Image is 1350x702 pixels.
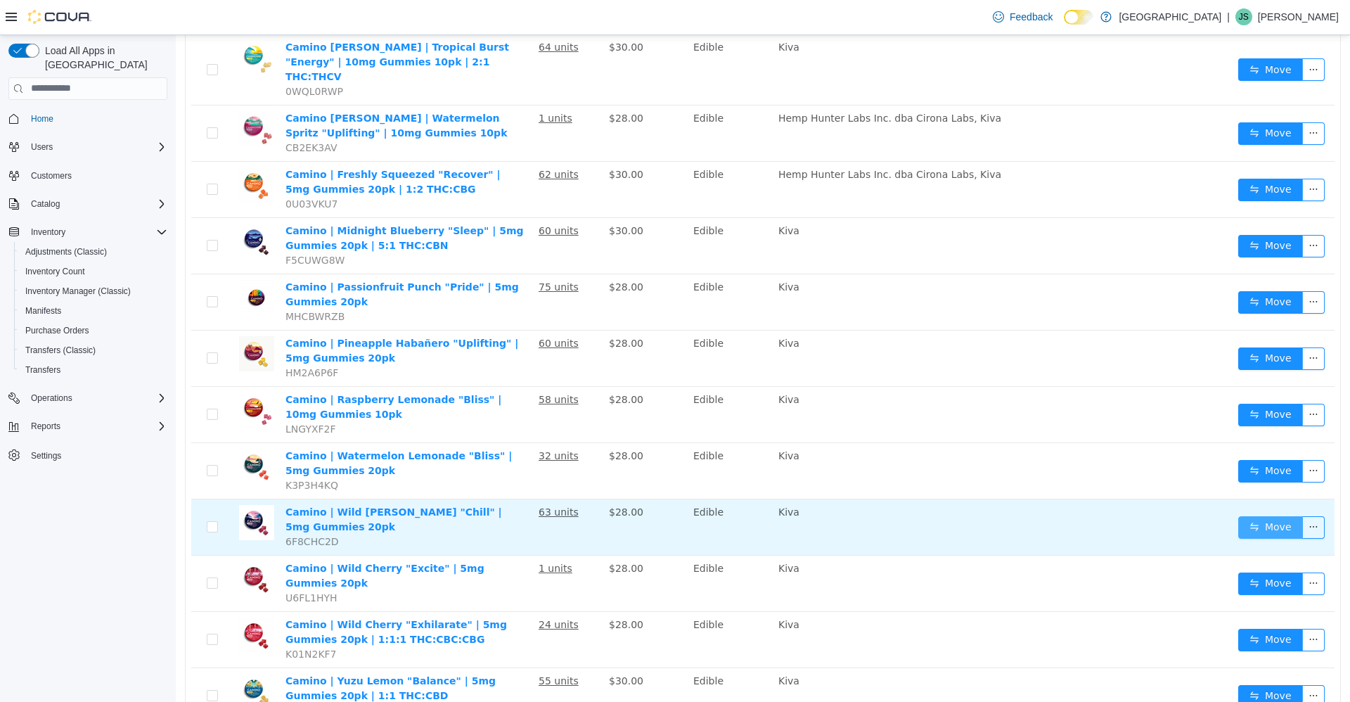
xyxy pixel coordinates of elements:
[20,342,101,359] a: Transfers (Classic)
[25,305,61,317] span: Manifests
[25,224,167,241] span: Inventory
[31,141,53,153] span: Users
[1126,537,1149,560] button: icon: ellipsis
[110,107,161,118] span: CB2EK3AV
[110,246,343,272] a: Camino | Passionfruit Punch "Pride" | 5mg Gummies 20pk
[433,190,468,201] span: $30.00
[433,77,468,89] span: $28.00
[433,359,468,370] span: $28.00
[433,415,468,426] span: $28.00
[25,418,66,435] button: Reports
[603,528,624,539] span: Kiva
[603,134,825,145] span: Hemp Hunter Labs Inc. dba Cirona Labs, Kiva
[63,582,98,618] img: Camino | Wild Cherry "Exhilarate" | 5mg Gummies 20pk | 1:1:1 THC:CBC:CBG hero shot
[31,450,61,461] span: Settings
[31,113,53,125] span: Home
[1062,23,1127,46] button: icon: swapMove
[1126,87,1149,110] button: icon: ellipsis
[25,224,71,241] button: Inventory
[20,362,66,378] a: Transfers
[603,359,624,370] span: Kiva
[63,245,98,280] img: Camino | Passionfruit Punch "Pride" | 5mg Gummies 20pk hero shot
[1126,481,1149,504] button: icon: ellipsis
[110,302,342,328] a: Camino | Pineapple Habañero "Uplifting" | 5mg Gummies 20pk
[25,196,65,212] button: Catalog
[1126,312,1149,335] button: icon: ellipsis
[20,283,136,300] a: Inventory Manager (Classic)
[603,415,624,426] span: Kiva
[1258,8,1339,25] p: [PERSON_NAME]
[31,393,72,404] span: Operations
[25,345,96,356] span: Transfers (Classic)
[110,77,331,103] a: Camino [PERSON_NAME] | Watermelon Spritz "Uplifting" | 10mg Gummies 10pk
[110,219,169,231] span: F5CUWG8W
[25,246,107,257] span: Adjustments (Classic)
[20,302,167,319] span: Manifests
[603,246,624,257] span: Kiva
[20,322,95,339] a: Purchase Orders
[1010,10,1053,24] span: Feedback
[433,640,468,651] span: $30.00
[14,242,173,262] button: Adjustments (Classic)
[63,470,98,505] img: Camino | Wild Berry "Chill" | 5mg Gummies 20pk hero shot
[20,322,167,339] span: Purchase Orders
[512,127,597,183] td: Edible
[110,415,336,441] a: Camino | Watermelon Lemonade "Bliss" | 5mg Gummies 20pk
[363,584,403,595] u: 24 units
[512,183,597,239] td: Edible
[1062,312,1127,335] button: icon: swapMove
[110,190,348,216] a: Camino | Midnight Blueberry "Sleep" | 5mg Gummies 20pk | 5:1 THC:CBN
[110,613,161,625] span: K01N2KF7
[433,6,468,18] span: $30.00
[987,3,1058,31] a: Feedback
[363,6,403,18] u: 64 units
[20,243,167,260] span: Adjustments (Classic)
[3,108,173,129] button: Home
[363,640,403,651] u: 55 units
[25,139,58,155] button: Users
[31,226,65,238] span: Inventory
[433,302,468,314] span: $28.00
[603,190,624,201] span: Kiva
[512,464,597,521] td: Edible
[433,528,468,539] span: $28.00
[1126,23,1149,46] button: icon: ellipsis
[25,447,67,464] a: Settings
[1126,425,1149,447] button: icon: ellipsis
[363,77,397,89] u: 1 units
[1062,425,1127,447] button: icon: swapMove
[603,584,624,595] span: Kiva
[25,110,167,127] span: Home
[25,325,89,336] span: Purchase Orders
[3,137,173,157] button: Users
[512,521,597,577] td: Edible
[110,388,160,400] span: LNGYXF2F
[20,342,167,359] span: Transfers (Classic)
[63,414,98,449] img: Camino | Watermelon Lemonade "Bliss" | 5mg Gummies 20pk hero shot
[25,110,59,127] a: Home
[603,471,624,483] span: Kiva
[1062,594,1127,616] button: icon: swapMove
[25,139,167,155] span: Users
[512,70,597,127] td: Edible
[3,388,173,408] button: Operations
[110,163,162,174] span: 0U03VKU7
[1126,369,1149,391] button: icon: ellipsis
[363,190,403,201] u: 60 units
[363,302,403,314] u: 60 units
[63,357,98,393] img: Camino | Raspberry Lemonade "Bliss" | 10mg Gummies 10pk hero shot
[603,302,624,314] span: Kiva
[63,639,98,674] img: Camino | Yuzu Lemon "Balance" | 5mg Gummies 20pk | 1:1 THC:CBD hero shot
[20,263,91,280] a: Inventory Count
[14,340,173,360] button: Transfers (Classic)
[110,528,309,554] a: Camino | Wild Cherry "Excite" | 5mg Gummies 20pk
[39,44,167,72] span: Load All Apps in [GEOGRAPHIC_DATA]
[363,471,403,483] u: 63 units
[25,390,78,407] button: Operations
[1062,200,1127,222] button: icon: swapMove
[3,222,173,242] button: Inventory
[363,134,403,145] u: 62 units
[25,196,167,212] span: Catalog
[1062,537,1127,560] button: icon: swapMove
[25,446,167,464] span: Settings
